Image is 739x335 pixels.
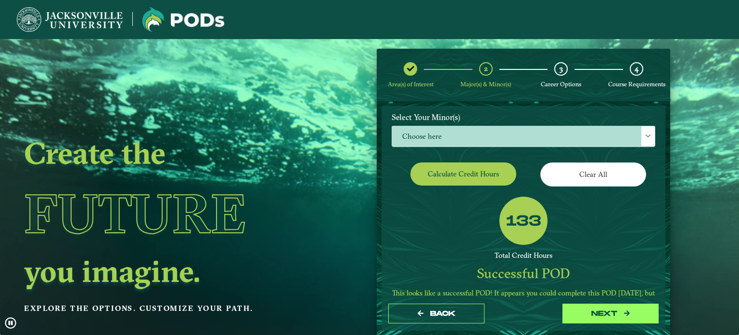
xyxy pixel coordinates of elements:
img: Jacksonville University logo [142,7,224,32]
button: Calculate credit hours [410,162,516,185]
div: Successful POD [392,265,655,282]
span: Course Requirements [608,80,665,88]
span: 3 [560,64,563,73]
label: 133 [506,213,541,231]
span: Career Options [541,80,581,88]
span: Choose here [392,126,655,147]
label: Select Your Minor(s) [384,108,663,126]
button: Back [388,304,484,323]
span: 4 [635,64,638,73]
span: 2 [484,64,488,73]
h2: you imagine. [24,257,308,284]
button: next [562,304,659,323]
h1: Future [24,170,308,257]
span: Area(s) of Interest [388,80,433,88]
p: Explore the options. Customize your path. [24,301,308,316]
img: Jacksonville University logo [17,7,123,32]
div: Total Credit Hours [392,251,655,260]
span: Back [430,309,456,318]
button: Clear All [540,162,646,186]
p: This looks like a successful POD! It appears you could complete this POD [DATE], but you should c... [392,289,655,307]
span: Major(s) & Minor(s) [460,80,511,88]
h2: Create the [24,139,308,166]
